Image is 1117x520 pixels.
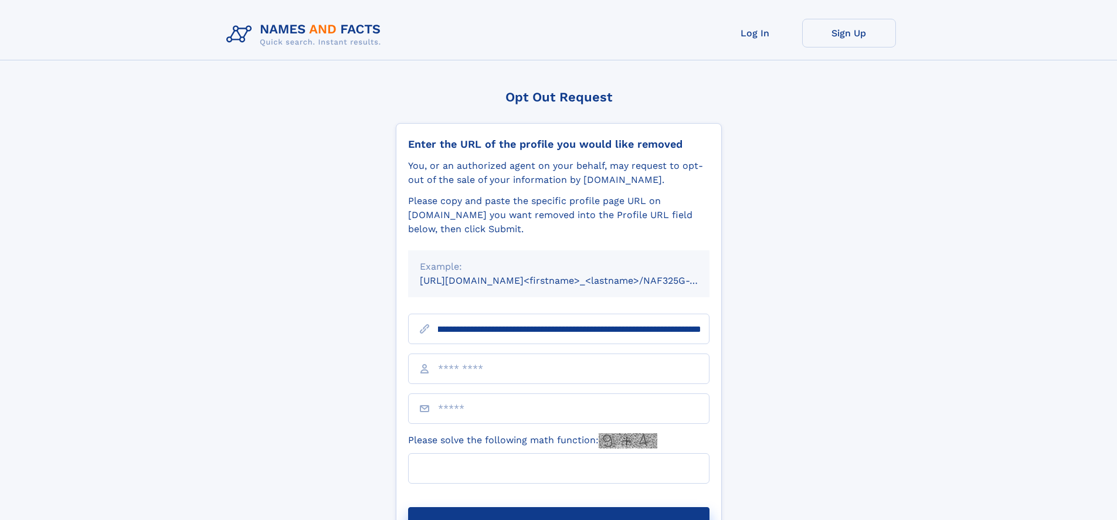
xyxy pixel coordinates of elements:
[420,260,698,274] div: Example:
[408,194,709,236] div: Please copy and paste the specific profile page URL on [DOMAIN_NAME] you want removed into the Pr...
[802,19,896,47] a: Sign Up
[222,19,391,50] img: Logo Names and Facts
[396,90,722,104] div: Opt Out Request
[708,19,802,47] a: Log In
[420,275,732,286] small: [URL][DOMAIN_NAME]<firstname>_<lastname>/NAF325G-xxxxxxxx
[408,138,709,151] div: Enter the URL of the profile you would like removed
[408,159,709,187] div: You, or an authorized agent on your behalf, may request to opt-out of the sale of your informatio...
[408,433,657,448] label: Please solve the following math function:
